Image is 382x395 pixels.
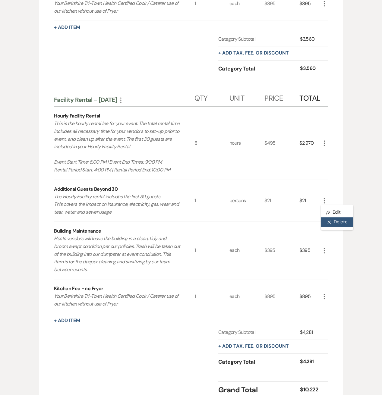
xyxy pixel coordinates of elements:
div: 1 [194,279,229,313]
div: 1 [194,222,229,279]
div: Facility Rental - [DATE] [54,96,194,104]
div: Building Maintenance [54,227,101,235]
button: + Add Item [54,25,81,30]
div: Unit [229,88,264,106]
p: The Hourly Facility rental includes the first 30 guests. This covers the impact on insurance, ele... [54,193,181,216]
div: $2,970 [300,107,321,179]
div: $3,560 [300,65,321,73]
div: Qty [194,88,229,106]
div: Category Subtotal [218,329,300,336]
div: each [229,279,264,313]
div: persons [229,180,264,222]
div: hours [229,107,264,179]
div: Price [264,88,299,106]
p: Hosts vendors will leave the building in a clean, tidy and broom swept condition per our policies... [54,235,181,273]
div: $895 [264,279,299,313]
p: This is the hourly rental fee for your event. The total rental time includes all necessary time f... [54,120,181,174]
div: $10,222 [300,386,321,394]
div: $3,560 [300,36,321,43]
div: Category Subtotal [218,36,300,43]
div: Category Total [218,358,300,366]
div: Category Total [218,65,300,73]
div: $495 [264,107,299,179]
div: $4,281 [300,329,321,336]
div: $895 [300,279,321,313]
div: Kitchen Fee - no Fryer [54,285,103,292]
div: Additional Guests Beyond 30 [54,186,118,193]
div: $395 [300,222,321,279]
button: + Add tax, fee, or discount [218,51,289,55]
div: 6 [194,107,229,179]
button: + Add tax, fee, or discount [218,344,289,349]
div: $4,281 [300,358,321,366]
div: each [229,222,264,279]
p: Your Berkshire Tri-Town Health Certified Cook / Caterer use of our kitchen without use of Fryer [54,292,181,308]
div: 1 [194,180,229,222]
div: $21 [264,180,299,222]
button: + Add Item [54,318,81,323]
div: $395 [264,222,299,279]
button: Edit [321,208,353,217]
div: Total [300,88,321,106]
button: Delete [321,217,353,227]
div: $21 [300,180,321,222]
div: Hourly Facility Rental [54,112,100,120]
